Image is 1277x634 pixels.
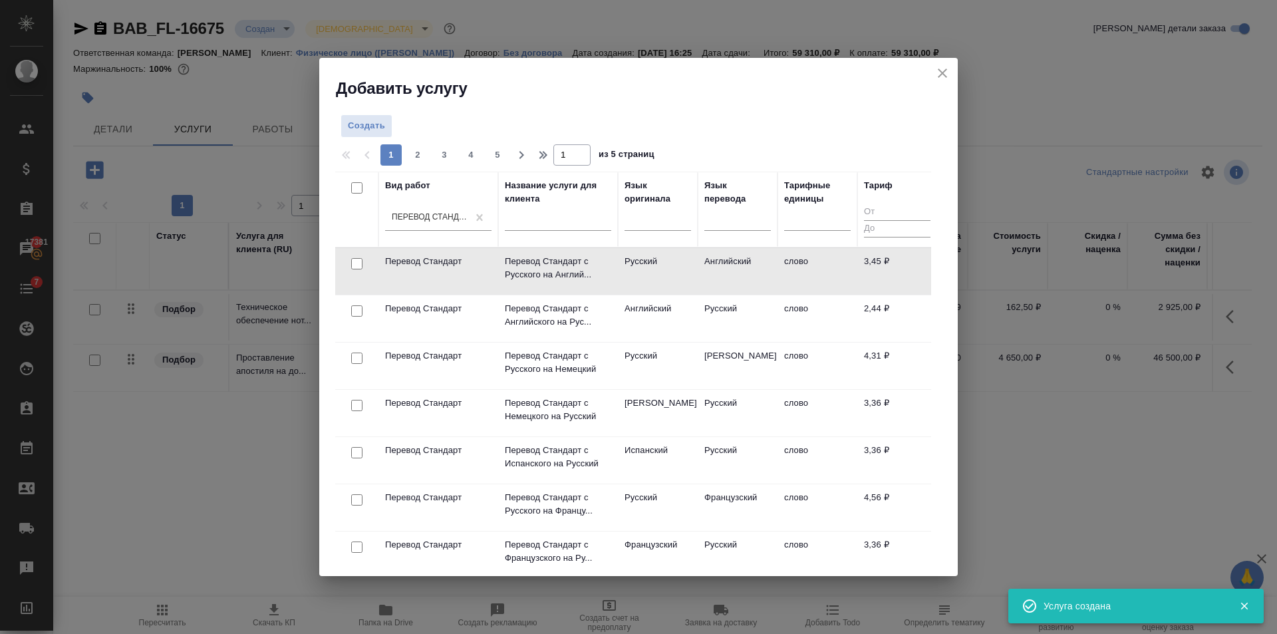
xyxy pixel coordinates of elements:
[618,343,698,389] td: Русский
[599,146,654,166] span: из 5 страниц
[932,63,952,83] button: close
[505,349,611,376] p: Перевод Стандарт с Русского на Немецкий
[434,148,455,162] span: 3
[460,144,482,166] button: 4
[857,437,937,484] td: 3,36 ₽
[778,437,857,484] td: слово
[1230,600,1258,612] button: Закрыть
[778,532,857,578] td: слово
[864,220,930,237] input: До
[385,396,492,410] p: Перевод Стандарт
[778,295,857,342] td: слово
[698,390,778,436] td: Русский
[487,148,508,162] span: 5
[618,248,698,295] td: Русский
[385,255,492,268] p: Перевод Стандарт
[505,396,611,423] p: Перевод Стандарт с Немецкого на Русский
[704,179,771,206] div: Язык перевода
[618,390,698,436] td: [PERSON_NAME]
[505,538,611,565] p: Перевод Стандарт с Французского на Ру...
[698,532,778,578] td: Русский
[864,179,893,192] div: Тариф
[778,390,857,436] td: слово
[857,343,937,389] td: 4,31 ₽
[341,114,392,138] button: Создать
[348,118,385,134] span: Создать
[698,295,778,342] td: Русский
[505,444,611,470] p: Перевод Стандарт с Испанского на Русский
[698,484,778,531] td: Французский
[857,484,937,531] td: 4,56 ₽
[385,349,492,363] p: Перевод Стандарт
[857,248,937,295] td: 3,45 ₽
[505,491,611,518] p: Перевод Стандарт с Русского на Францу...
[505,179,611,206] div: Название услуги для клиента
[336,78,958,99] h2: Добавить услугу
[698,248,778,295] td: Английский
[618,437,698,484] td: Испанский
[784,179,851,206] div: Тарифные единицы
[778,248,857,295] td: слово
[385,444,492,457] p: Перевод Стандарт
[618,532,698,578] td: Французский
[385,491,492,504] p: Перевод Стандарт
[857,390,937,436] td: 3,36 ₽
[385,179,430,192] div: Вид работ
[1044,599,1219,613] div: Услуга создана
[385,302,492,315] p: Перевод Стандарт
[778,343,857,389] td: слово
[864,204,930,221] input: От
[698,437,778,484] td: Русский
[857,295,937,342] td: 2,44 ₽
[505,255,611,281] p: Перевод Стандарт с Русского на Англий...
[385,538,492,552] p: Перевод Стандарт
[434,144,455,166] button: 3
[460,148,482,162] span: 4
[857,532,937,578] td: 3,36 ₽
[625,179,691,206] div: Язык оригинала
[618,295,698,342] td: Английский
[505,302,611,329] p: Перевод Стандарт с Английского на Рус...
[407,144,428,166] button: 2
[392,212,469,224] div: Перевод Стандарт
[618,484,698,531] td: Русский
[698,343,778,389] td: [PERSON_NAME]
[778,484,857,531] td: слово
[407,148,428,162] span: 2
[487,144,508,166] button: 5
